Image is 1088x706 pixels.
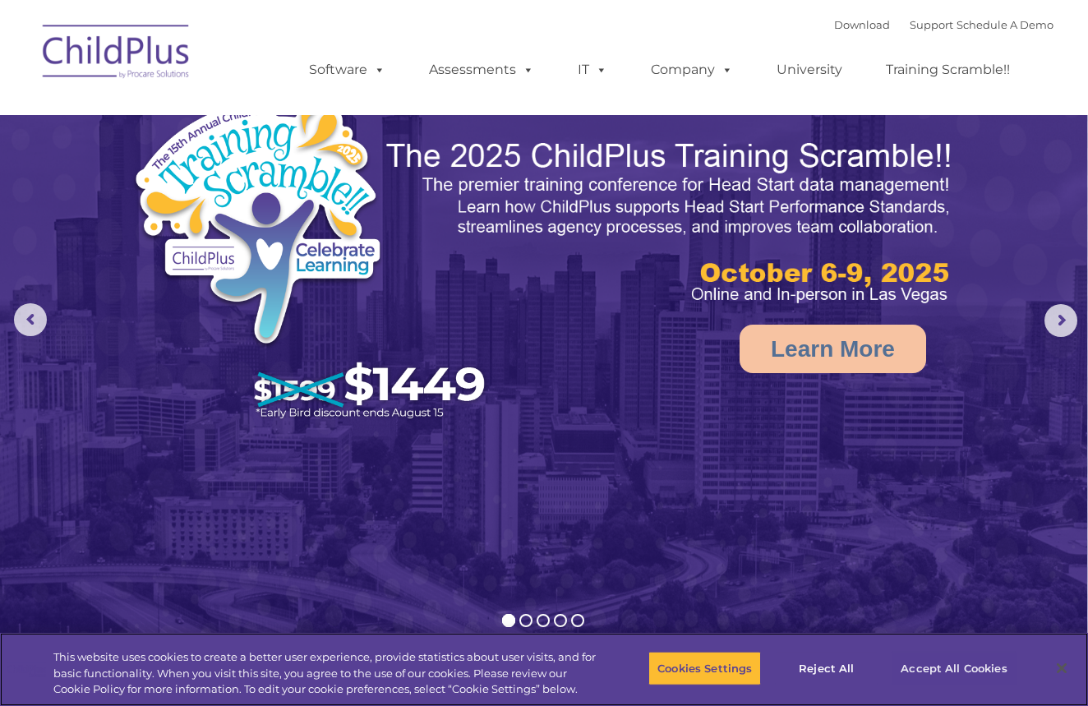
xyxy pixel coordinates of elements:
[834,18,1053,31] font: |
[834,18,890,31] a: Download
[413,53,551,86] a: Assessments
[293,53,402,86] a: Software
[35,13,199,95] img: ChildPlus by Procare Solutions
[228,108,279,121] span: Last name
[740,325,926,373] a: Learn More
[760,53,859,86] a: University
[910,18,953,31] a: Support
[648,651,761,685] button: Cookies Settings
[634,53,749,86] a: Company
[561,53,624,86] a: IT
[892,651,1016,685] button: Accept All Cookies
[775,651,878,685] button: Reject All
[228,176,298,188] span: Phone number
[53,649,598,698] div: This website uses cookies to create a better user experience, provide statistics about user visit...
[957,18,1053,31] a: Schedule A Demo
[1044,650,1080,686] button: Close
[869,53,1026,86] a: Training Scramble!!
